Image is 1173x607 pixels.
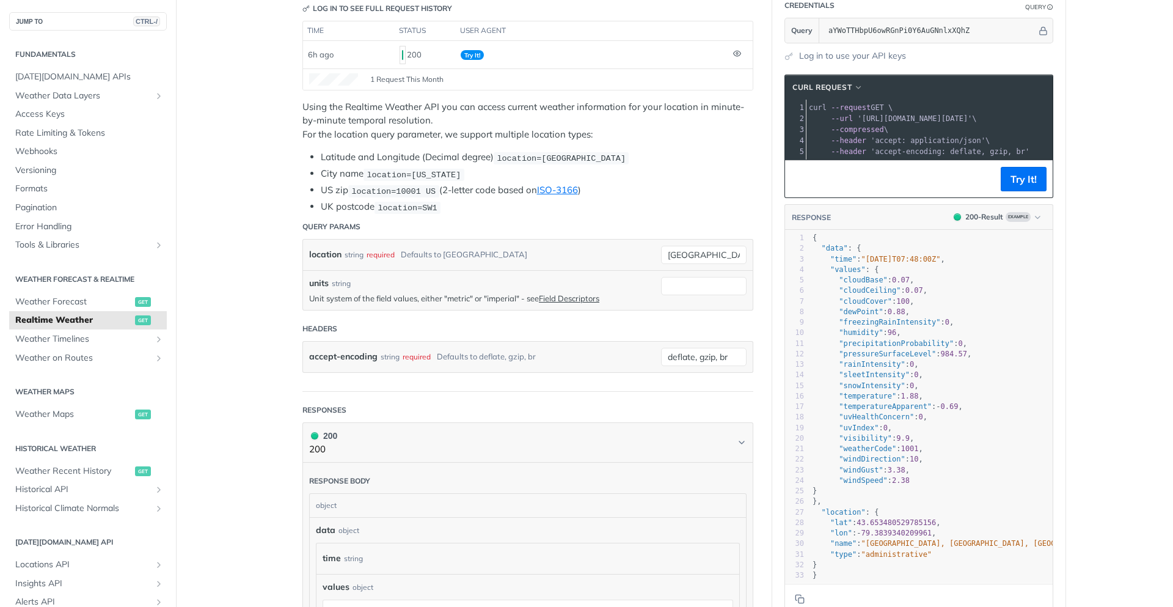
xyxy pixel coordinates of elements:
span: CTRL-/ [133,17,160,26]
span: "dewPoint" [839,307,883,316]
div: 26 [785,496,804,507]
span: "data" [821,244,847,252]
li: US zip (2-letter code based on ) [321,183,753,197]
span: : , [813,392,923,400]
span: "snowIntensity" [839,381,905,390]
span: "windSpeed" [839,476,887,485]
span: : , [813,328,901,337]
label: accept-encoding [309,348,378,366]
span: - [936,402,940,411]
span: "pressureSurfaceLevel" [839,350,936,358]
div: Headers [302,323,337,334]
span: 'accept: application/json' [871,136,985,145]
div: 22 [785,454,804,465]
span: : , [813,350,971,358]
span: 200 [311,432,318,440]
span: 43.653480529785156 [857,518,936,527]
span: location=SW1 [378,203,437,212]
div: 200 [309,429,337,443]
h2: [DATE][DOMAIN_NAME] API [9,537,167,548]
div: 28 [785,518,804,528]
div: 21 [785,444,804,454]
span: Locations API [15,559,151,571]
button: Show subpages for Weather Data Layers [154,91,164,101]
span: "temperature" [839,392,896,400]
div: 7 [785,296,804,307]
span: Historical Climate Normals [15,502,151,515]
th: user agent [456,21,728,41]
a: Log in to use your API keys [799,50,906,62]
span: Webhooks [15,145,164,158]
span: 96 [888,328,896,337]
span: "rainIntensity" [839,360,905,369]
div: 30 [785,539,804,549]
span: 1 Request This Month [370,74,444,85]
span: Historical API [15,484,151,496]
div: 13 [785,359,804,370]
div: QueryInformation [1025,2,1053,12]
span: 0.07 [905,286,923,295]
button: Query [785,18,819,43]
span: "uvIndex" [839,424,879,432]
a: Access Keys [9,105,167,123]
span: --request [831,103,871,112]
div: 4 [785,265,804,275]
span: Versioning [15,164,164,177]
button: Show subpages for Historical API [154,485,164,495]
button: 200200-ResultExample [948,211,1047,223]
span: Weather Maps [15,408,132,421]
button: Show subpages for Weather on Routes [154,353,164,363]
span: Insights API [15,578,151,590]
span: --header [831,147,866,156]
a: Pagination [9,199,167,217]
a: Field Descriptors [539,293,599,303]
span: "freezingRainIntensity" [839,318,940,326]
div: 4 [785,135,806,146]
div: 29 [785,528,804,539]
svg: Chevron [737,438,747,447]
span: Weather Forecast [15,296,132,308]
span: : , [813,307,910,316]
span: 9.9 [896,434,910,443]
span: "[DATE]T07:48:00Z" [861,255,941,263]
div: 3 [785,124,806,135]
div: 2 [785,243,804,254]
a: [DATE][DOMAIN_NAME] APIs [9,68,167,86]
span: \ [809,114,977,123]
p: Using the Realtime Weather API you can access current weather information for your location in mi... [302,100,753,142]
a: Weather Data LayersShow subpages for Weather Data Layers [9,87,167,105]
div: 1 [785,233,804,243]
span: Query [791,25,813,36]
i: Information [1047,4,1053,10]
span: location=10001 US [351,186,436,196]
span: } [813,561,817,569]
span: : , [813,413,927,421]
a: Historical Climate NormalsShow subpages for Historical Climate Normals [9,499,167,518]
button: Show subpages for Locations API [154,560,164,570]
span: 1001 [901,444,919,453]
span: : { [813,244,861,252]
div: Defaults to [GEOGRAPHIC_DATA] [401,246,527,263]
span: : [813,476,910,485]
span: "uvHealthConcern" [839,413,914,421]
div: Defaults to deflate, gzip, br [437,348,536,366]
a: Weather on RoutesShow subpages for Weather on Routes [9,349,167,367]
div: 31 [785,550,804,560]
button: Copy to clipboard [791,170,808,188]
button: Hide [1037,24,1050,37]
h2: Weather Maps [9,386,167,397]
label: units [309,277,329,290]
span: --url [831,114,853,123]
span: 2.38 [892,476,910,485]
span: "cloudCeiling" [839,286,901,295]
div: 25 [785,486,804,496]
span: "temperatureApparent" [839,402,932,411]
span: \ [809,125,888,134]
span: "lon" [830,529,852,537]
span: : , [813,424,892,432]
div: 5 [785,146,806,157]
div: Responses [302,405,346,416]
button: Show subpages for Alerts API [154,597,164,607]
span: Error Handling [15,221,164,233]
span: 984.57 [941,350,967,358]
